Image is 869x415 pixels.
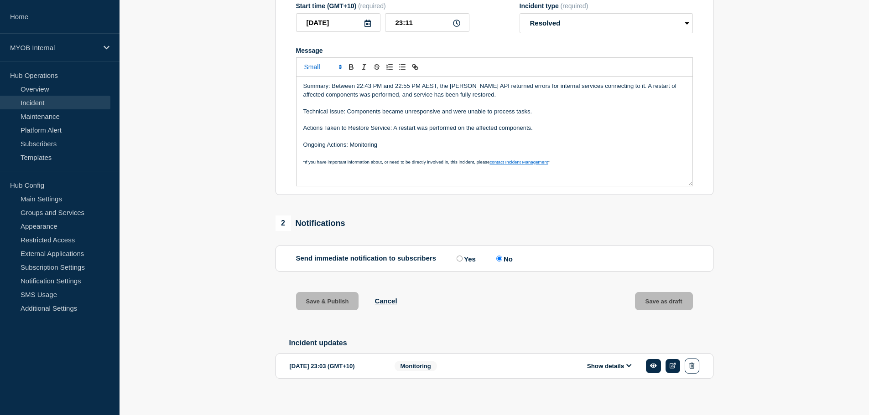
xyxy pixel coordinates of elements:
button: Toggle link [409,61,421,72]
span: (required) [358,2,386,10]
span: (required) [561,2,588,10]
p: Send immediate notification to subscribers [296,254,437,263]
a: contact Incident Management [489,159,548,164]
button: Toggle italic text [358,61,370,72]
p: Actions Taken to Restore Service: A restart was performed on the affected components. [303,124,686,132]
input: HH:MM [385,13,469,32]
div: Notifications [276,215,345,231]
p: MYOB Internal [10,44,98,51]
span: 2 [276,215,291,231]
label: Yes [454,254,476,263]
span: "If you have important information about, or need to be directly involved in, this incident, please [303,159,490,164]
span: Monitoring [395,361,437,371]
p: Ongoing Actions: Monitoring [303,141,686,149]
span: Font size [300,61,345,72]
input: No [496,256,502,261]
button: Save as draft [635,292,693,310]
input: YYYY-MM-DD [296,13,380,32]
button: Toggle ordered list [383,61,396,72]
div: [DATE] 23:03 (GMT+10) [290,359,381,374]
button: Toggle strikethrough text [370,61,383,72]
div: Start time (GMT+10) [296,2,469,10]
select: Incident type [520,13,693,33]
div: Send immediate notification to subscribers [296,254,693,263]
span: " [548,159,549,164]
button: Save & Publish [296,292,359,310]
p: Technical Issue: Components became unresponsive and were unable to process tasks. [303,108,686,116]
button: Toggle bold text [345,61,358,72]
button: Show details [584,362,635,370]
label: No [494,254,513,263]
div: Message [296,47,693,54]
input: Yes [457,256,463,261]
button: Cancel [375,297,397,305]
button: Toggle bulleted list [396,61,409,72]
p: Summary: Between 22:43 PM and 22:55 PM AEST, the [PERSON_NAME] API returned errors for internal s... [303,82,686,99]
h2: Incident updates [289,339,713,347]
div: Incident type [520,2,693,10]
div: Message [297,77,692,186]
